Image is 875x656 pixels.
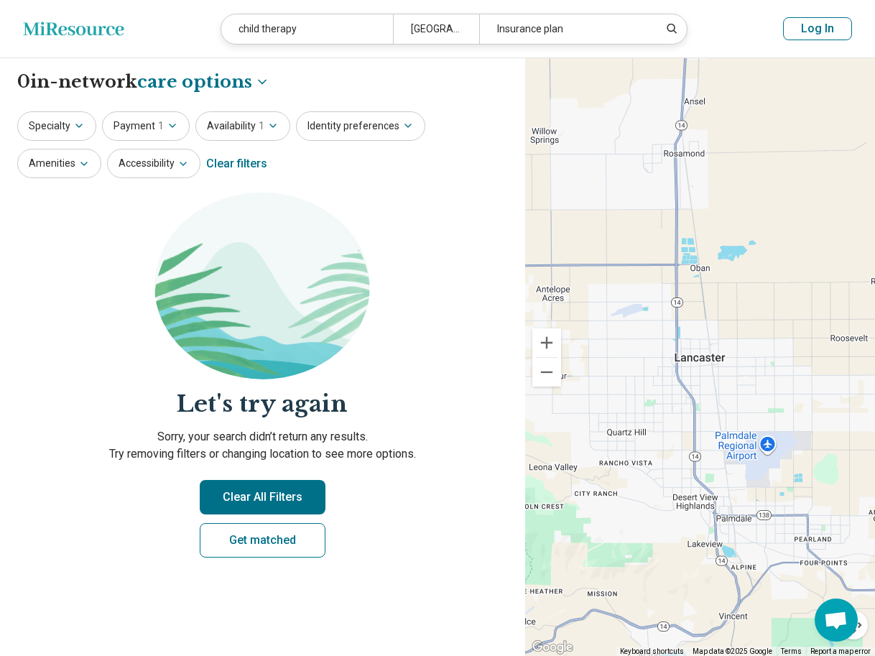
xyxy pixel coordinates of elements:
[221,14,394,44] div: child therapy
[783,17,852,40] button: Log In
[206,147,267,181] div: Clear filters
[200,523,325,558] a: Get matched
[158,119,164,134] span: 1
[259,119,264,134] span: 1
[195,111,290,141] button: Availability1
[532,328,561,357] button: Zoom in
[102,111,190,141] button: Payment1
[17,428,508,463] p: Sorry, your search didn’t return any results. Try removing filters or changing location to see mo...
[200,480,325,514] button: Clear All Filters
[296,111,425,141] button: Identity preferences
[815,599,858,642] a: Open chat
[693,647,772,655] span: Map data ©2025 Google
[17,149,101,178] button: Amenities
[17,388,508,420] h2: Let's try again
[479,14,652,44] div: Insurance plan
[17,70,269,94] h1: 0 in-network
[810,647,871,655] a: Report a map error
[393,14,479,44] div: [GEOGRAPHIC_DATA], [GEOGRAPHIC_DATA]
[781,647,802,655] a: Terms
[532,358,561,387] button: Zoom out
[137,70,269,94] button: Care options
[137,70,252,94] span: care options
[107,149,200,178] button: Accessibility
[17,111,96,141] button: Specialty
